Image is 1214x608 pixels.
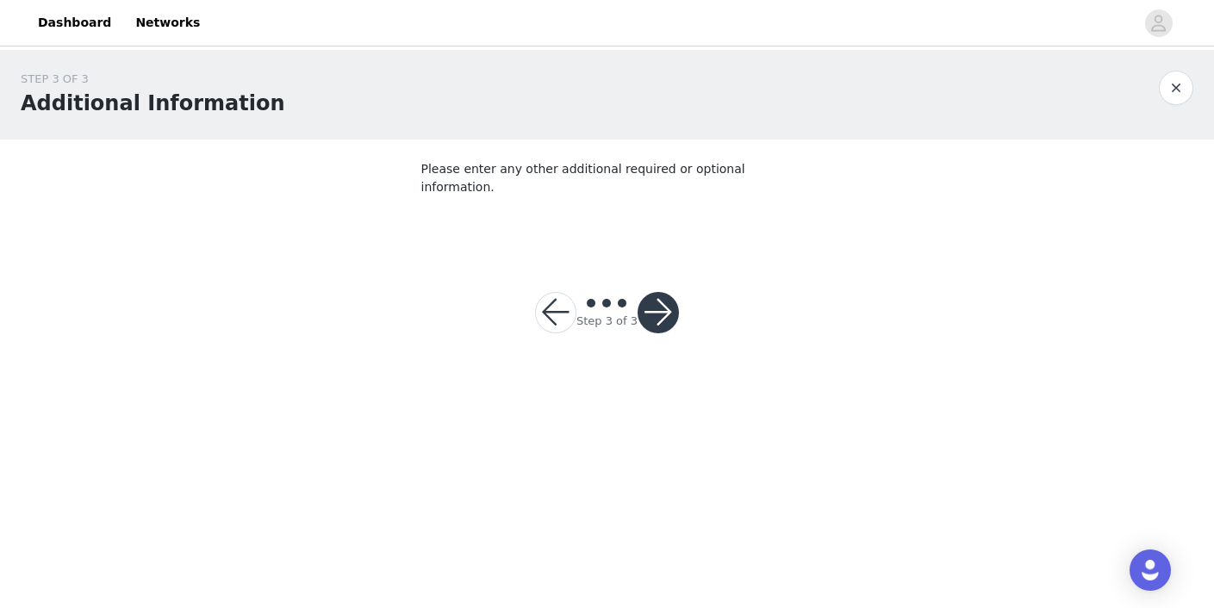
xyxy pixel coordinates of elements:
[576,313,638,330] div: Step 3 of 3
[21,88,284,119] h1: Additional Information
[125,3,210,42] a: Networks
[1150,9,1167,37] div: avatar
[421,160,794,196] p: Please enter any other additional required or optional information.
[28,3,121,42] a: Dashboard
[21,71,284,88] div: STEP 3 OF 3
[1130,549,1171,591] div: Open Intercom Messenger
